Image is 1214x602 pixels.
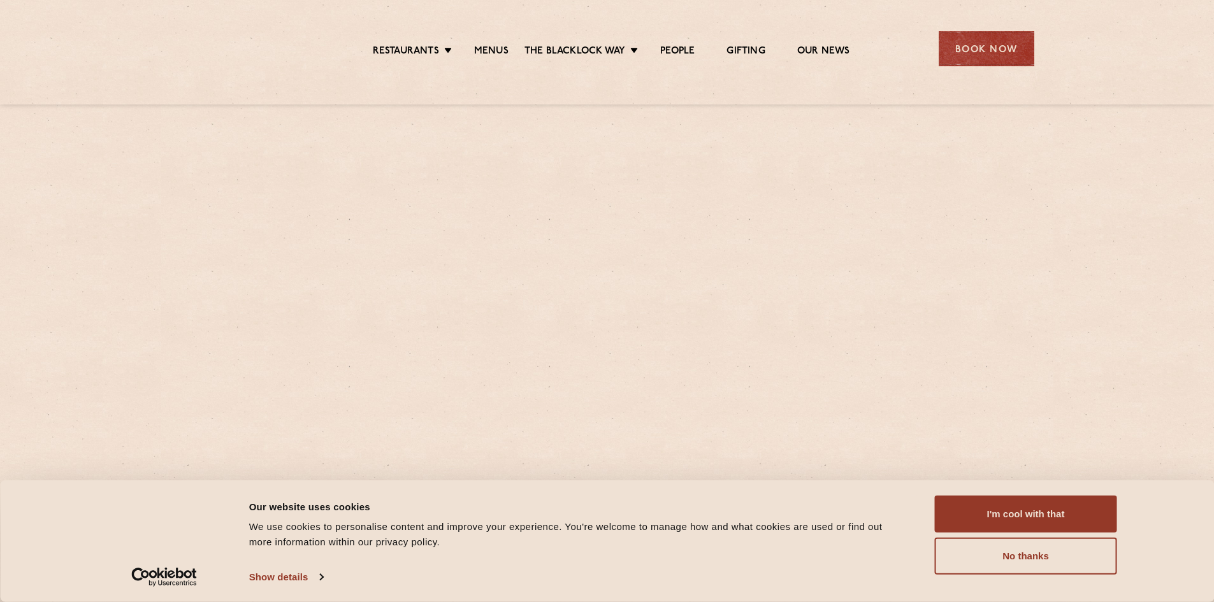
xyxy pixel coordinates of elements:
[249,499,906,514] div: Our website uses cookies
[524,45,625,59] a: The Blacklock Way
[660,45,695,59] a: People
[373,45,439,59] a: Restaurants
[249,568,323,587] a: Show details
[108,568,220,587] a: Usercentrics Cookiebot - opens in a new window
[935,496,1117,533] button: I'm cool with that
[249,519,906,550] div: We use cookies to personalise content and improve your experience. You're welcome to manage how a...
[474,45,509,59] a: Menus
[180,12,291,85] img: svg%3E
[797,45,850,59] a: Our News
[935,538,1117,575] button: No thanks
[939,31,1034,66] div: Book Now
[726,45,765,59] a: Gifting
